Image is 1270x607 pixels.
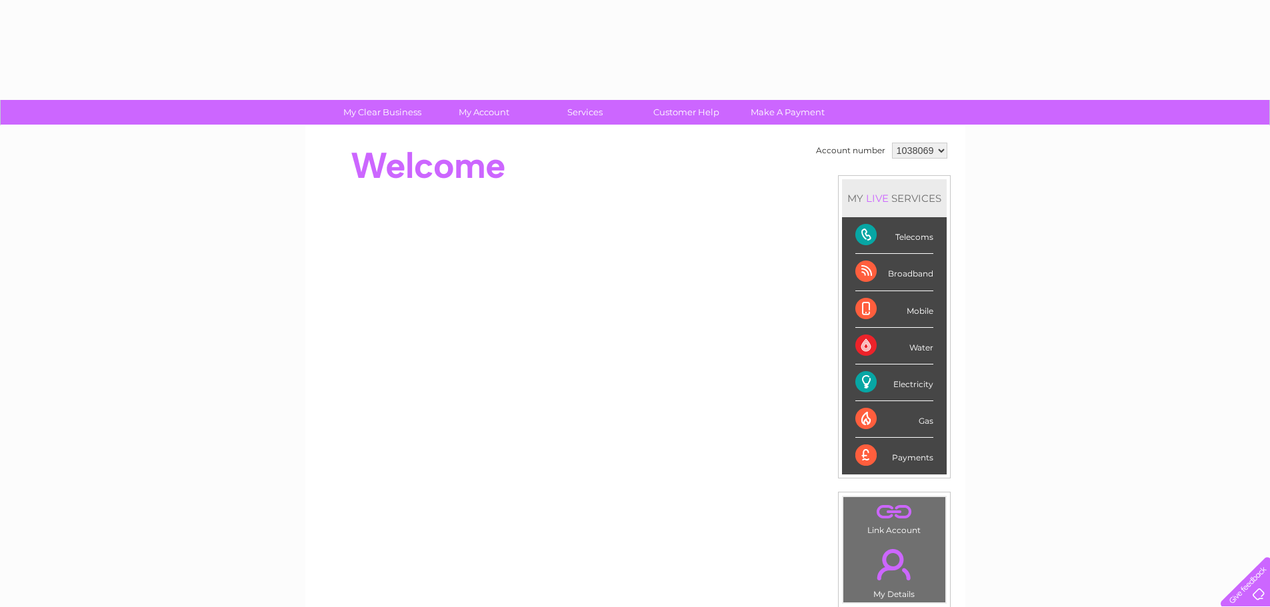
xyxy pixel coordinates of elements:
a: . [847,500,942,524]
a: My Account [429,100,539,125]
a: Customer Help [631,100,741,125]
td: Link Account [843,496,946,538]
div: Electricity [855,364,933,401]
a: . [847,541,942,588]
td: Account number [813,139,889,162]
div: Mobile [855,291,933,328]
div: Telecoms [855,217,933,254]
div: Gas [855,401,933,438]
div: LIVE [863,192,891,205]
div: Water [855,328,933,364]
a: Make A Payment [733,100,843,125]
a: Services [530,100,640,125]
div: Payments [855,438,933,474]
a: My Clear Business [327,100,437,125]
div: MY SERVICES [842,179,947,217]
td: My Details [843,538,946,603]
div: Broadband [855,254,933,291]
